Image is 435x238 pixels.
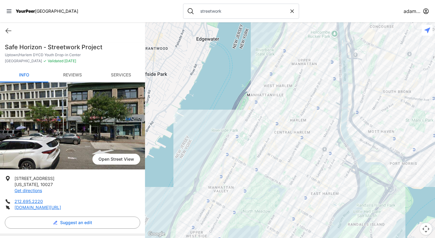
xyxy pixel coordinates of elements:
span: Open Street View [92,154,140,165]
a: Services [97,68,145,82]
span: YourPeer [16,8,35,14]
span: , [38,182,39,187]
p: Uptown/Harlem DYCD Youth Drop-in Center [5,53,140,57]
font: adamabard [404,8,430,14]
button: Suggest an edit [5,217,140,229]
span: [GEOGRAPHIC_DATA] [35,8,78,14]
span: Suggest an edit [60,220,92,226]
span: Validated [48,59,63,63]
button: adamabard [404,8,429,15]
a: Open this area in Google Maps (opens a new window) [147,230,166,238]
a: Reviews [48,68,97,82]
a: [DOMAIN_NAME][URL] [14,205,61,210]
span: 10027 [40,182,53,187]
a: YourPeer[GEOGRAPHIC_DATA] [16,9,78,13]
span: [US_STATE] [14,182,38,187]
a: Get directions [14,188,42,193]
span: [STREET_ADDRESS] [14,176,54,181]
span: [GEOGRAPHIC_DATA] [5,59,42,63]
button: Map camera controls [420,223,432,235]
input: Search [197,8,289,14]
span: ✓ [43,59,47,63]
h1: Safe Horizon - Streetwork Project [5,43,140,51]
span: [DATE] [63,59,76,63]
a: 212.695.2220 [14,199,43,204]
img: Google [147,230,166,238]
